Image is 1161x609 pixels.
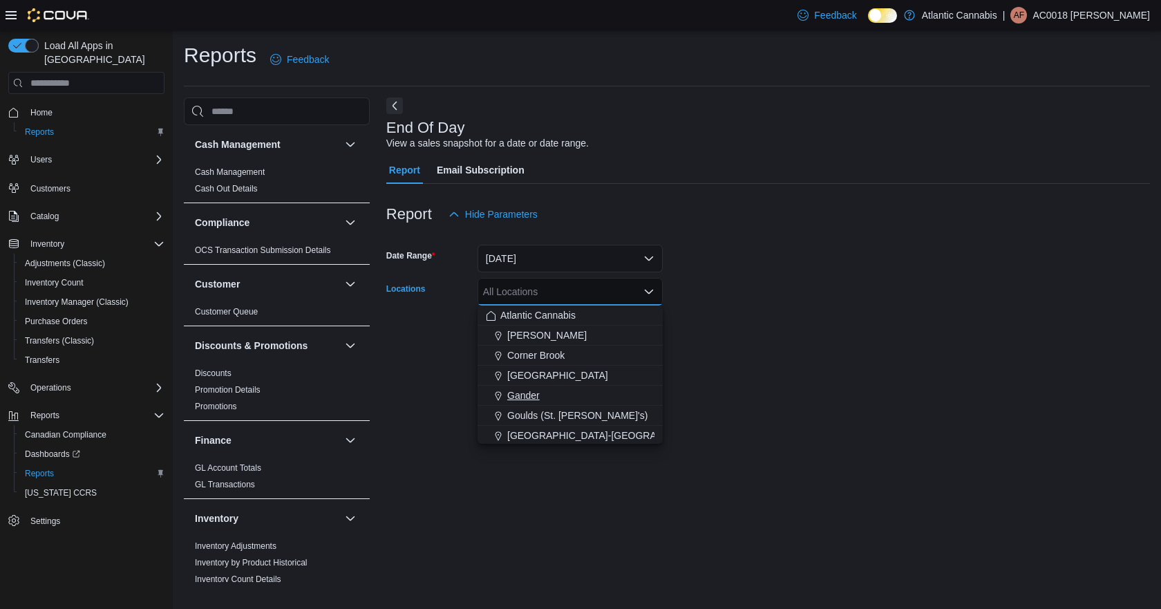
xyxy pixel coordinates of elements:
span: Reports [19,465,164,482]
span: [US_STATE] CCRS [25,487,97,498]
span: Email Subscription [437,156,525,184]
span: Reports [25,468,54,479]
span: OCS Transaction Submission Details [195,245,331,256]
button: Transfers [14,350,170,370]
h3: Customer [195,277,240,291]
span: Inventory Manager (Classic) [25,297,129,308]
span: Customers [25,179,164,196]
a: Dashboards [14,444,170,464]
span: [GEOGRAPHIC_DATA]-[GEOGRAPHIC_DATA] [507,429,712,442]
a: Purchase Orders [19,313,93,330]
span: Catalog [25,208,164,225]
a: OCS Transaction Submission Details [195,245,331,255]
button: Finance [195,433,339,447]
button: Cash Management [342,136,359,153]
img: Cova [28,8,89,22]
span: Inventory by Product Historical [195,557,308,568]
button: Customer [195,277,339,291]
a: Adjustments (Classic) [19,255,111,272]
button: Settings [3,511,170,531]
span: Adjustments (Classic) [19,255,164,272]
button: Cash Management [195,138,339,151]
button: Gander [478,386,663,406]
button: Home [3,102,170,122]
button: Compliance [342,214,359,231]
div: Cash Management [184,164,370,203]
a: Canadian Compliance [19,427,112,443]
button: Discounts & Promotions [342,337,359,354]
span: [PERSON_NAME] [507,328,587,342]
span: Transfers (Classic) [19,332,164,349]
button: Customers [3,178,170,198]
a: Home [25,104,58,121]
div: Discounts & Promotions [184,365,370,420]
span: Dashboards [19,446,164,462]
span: Report [389,156,420,184]
span: Inventory Count Details [195,574,281,585]
button: Operations [3,378,170,397]
button: Transfers (Classic) [14,331,170,350]
span: Settings [25,512,164,530]
h3: Finance [195,433,232,447]
span: Users [30,154,52,165]
span: Inventory Manager (Classic) [19,294,164,310]
span: Transfers [19,352,164,368]
button: Reports [14,464,170,483]
div: View a sales snapshot for a date or date range. [386,136,589,151]
span: Dashboards [25,449,80,460]
span: Users [25,151,164,168]
button: Inventory [342,510,359,527]
span: Feedback [814,8,856,22]
button: Customer [342,276,359,292]
span: Cash Out Details [195,183,258,194]
a: Promotion Details [195,385,261,395]
button: Inventory Manager (Classic) [14,292,170,312]
span: Canadian Compliance [19,427,164,443]
a: GL Transactions [195,480,255,489]
button: Goulds (St. [PERSON_NAME]'s) [478,406,663,426]
span: Adjustments (Classic) [25,258,105,269]
span: Home [30,107,53,118]
button: Purchase Orders [14,312,170,331]
div: AC0018 Frost Jason [1010,7,1027,24]
a: Inventory Count [19,274,89,291]
span: Reports [19,124,164,140]
span: Promotion Details [195,384,261,395]
h3: Cash Management [195,138,281,151]
span: Dark Mode [868,23,869,24]
span: Inventory [25,236,164,252]
button: Discounts & Promotions [195,339,339,353]
a: Promotions [195,402,237,411]
h3: Compliance [195,216,249,229]
a: Feedback [265,46,334,73]
button: Adjustments (Classic) [14,254,170,273]
a: Discounts [195,368,232,378]
span: Inventory Count [25,277,84,288]
span: AF [1014,7,1024,24]
span: Reports [25,407,164,424]
button: Users [25,151,57,168]
a: [US_STATE] CCRS [19,485,102,501]
a: Reports [19,465,59,482]
label: Date Range [386,250,435,261]
span: Transfers (Classic) [25,335,94,346]
button: Finance [342,432,359,449]
span: Goulds (St. [PERSON_NAME]'s) [507,409,648,422]
span: Hide Parameters [465,207,538,221]
button: Catalog [25,208,64,225]
button: Inventory [3,234,170,254]
button: Corner Brook [478,346,663,366]
span: Load All Apps in [GEOGRAPHIC_DATA] [39,39,164,66]
h1: Reports [184,41,256,69]
span: Home [25,104,164,121]
div: Choose from the following options [478,306,663,526]
button: [GEOGRAPHIC_DATA] [478,366,663,386]
button: Reports [14,122,170,142]
button: [US_STATE] CCRS [14,483,170,503]
a: Inventory Adjustments [195,541,276,551]
span: Customers [30,183,70,194]
span: Purchase Orders [19,313,164,330]
a: Customer Queue [195,307,258,317]
a: Inventory Manager (Classic) [19,294,134,310]
span: Inventory Count [19,274,164,291]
